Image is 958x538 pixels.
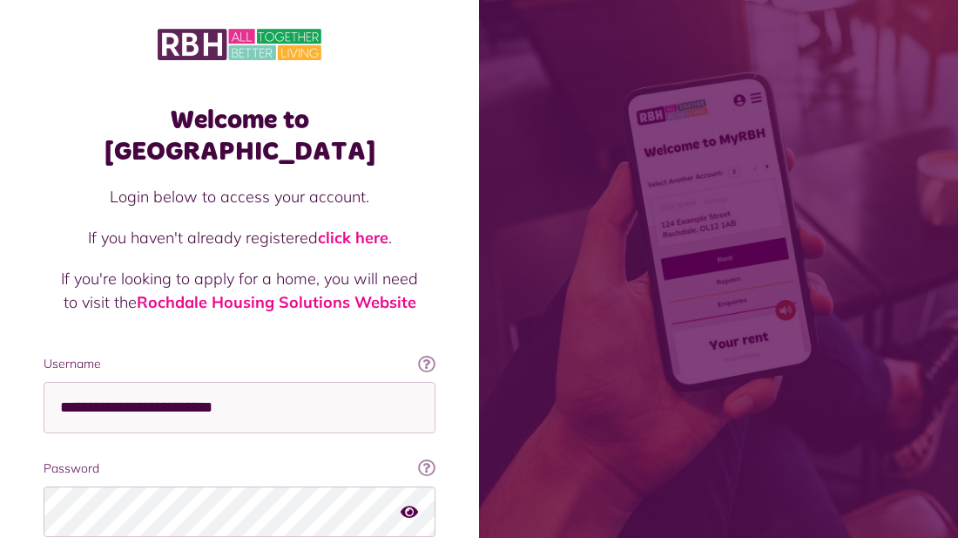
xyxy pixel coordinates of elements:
p: Login below to access your account. [61,185,418,208]
img: MyRBH [158,26,321,63]
h1: Welcome to [GEOGRAPHIC_DATA] [44,105,435,167]
a: click here [318,228,388,248]
p: If you haven't already registered . [61,226,418,249]
a: Rochdale Housing Solutions Website [137,292,416,312]
label: Password [44,460,435,478]
p: If you're looking to apply for a home, you will need to visit the [61,267,418,314]
label: Username [44,355,435,373]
